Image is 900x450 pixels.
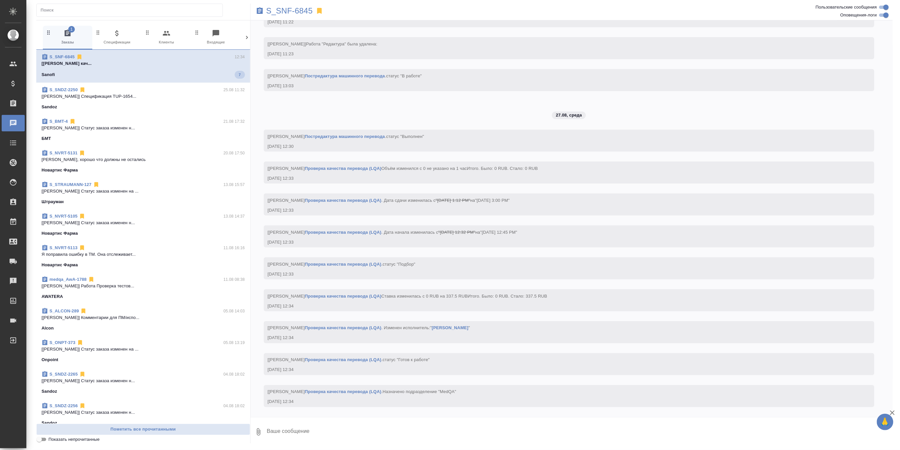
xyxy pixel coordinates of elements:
svg: Отписаться [80,308,87,314]
p: Sandoz [42,104,57,110]
a: S_SNDZ-2250 [49,87,78,92]
button: 🙏 [877,414,893,430]
a: Проверка качества перевода (LQA) [305,389,381,394]
a: S_SNDZ-2265 [49,372,78,377]
a: S_STRAUMANN-127 [49,182,92,187]
div: [DATE] 12:34 [268,303,852,309]
svg: Зажми и перетащи, чтобы поменять порядок вкладок [45,29,52,36]
svg: Отписаться [93,181,100,188]
a: Проверка качества перевода (LQA) [305,262,381,267]
span: Итого. Было: 0 RUB. Стало: 337.5 RUB [468,294,547,299]
p: Я поправила ошибку в ТМ. Она отслеживает... [42,251,245,258]
div: S_SNF-684512:34[[PERSON_NAME] кач...Sanofi7 [36,50,250,83]
div: [DATE] 12:33 [268,207,852,214]
span: статус "Готов к работе" [383,357,430,362]
p: S_SNF-6845 [266,8,313,14]
p: [[PERSON_NAME]] Комментарии для ПМ/испо... [42,314,245,321]
p: 05.08 14:03 [224,308,245,314]
div: [DATE] 11:22 [268,19,852,25]
svg: Отписаться [79,213,85,220]
svg: Отписаться [79,371,86,378]
span: Показать непрочитанные [48,436,100,443]
a: S_BMT-4 [49,119,68,124]
span: [[PERSON_NAME] . [268,262,416,267]
a: Проверка качества перевода (LQA) [305,230,381,235]
span: [[PERSON_NAME] Ставка изменилась с 0 RUB на 337.5 RUB [268,294,547,299]
a: Постредактура машинного перевода [305,73,385,78]
span: [[PERSON_NAME] . Дата сдачи изменилась с на [268,198,510,203]
input: Поиск [41,6,223,15]
a: S_SNDZ-2256 [49,403,78,408]
div: [DATE] 13:03 [268,83,852,89]
div: S_SNDZ-226504.08 18:02[[PERSON_NAME]] Статус заказа изменен н...Sandoz [36,367,250,399]
span: 1 [68,26,75,33]
div: [DATE] 12:33 [268,239,852,246]
p: 04.08 18:02 [224,371,245,378]
p: Новартис Фарма [42,262,78,268]
p: 21.08 17:32 [224,118,245,125]
span: Входящие [194,29,238,45]
p: 13.08 14:37 [224,213,245,220]
a: Постредактура машинного перевода [305,134,385,139]
svg: Отписаться [79,87,86,93]
p: Onpoint [42,357,58,363]
p: БМТ [42,135,51,142]
span: [[PERSON_NAME] . Изменен исполнитель: [268,326,470,331]
span: 7 [235,71,245,78]
span: [[PERSON_NAME] . [268,389,456,394]
a: S_NVRT-5113 [49,245,77,250]
a: [PERSON_NAME] [432,326,468,331]
span: Работа "Редактура" была удалена: [306,41,377,46]
span: Заказы [45,29,90,45]
p: AWATERA [42,293,63,300]
span: статус "Подбор" [383,262,415,267]
a: Проверка качества перевода (LQA) [305,166,381,171]
span: 🙏 [880,415,891,429]
span: статус "Выполнен" [386,134,424,139]
svg: Отписаться [77,339,83,346]
span: "[DATE] 1:12 PM" [435,198,470,203]
p: 27.08, среда [556,112,582,119]
a: medqa_AwA-1788 [49,277,87,282]
p: 12:34 [235,54,245,60]
div: S_STRAUMANN-12713.08 15:57[[PERSON_NAME]] Статус заказа изменен на ...Штрауман [36,177,250,209]
span: Итого. Было: 0 RUB. Стало: 0 RUB [467,166,538,171]
a: S_ALCON-289 [49,308,79,313]
svg: Отписаться [79,150,85,156]
svg: Зажми и перетащи, чтобы поменять порядок вкладок [194,29,200,36]
svg: Отписаться [76,54,83,60]
a: Проверка качества перевода (LQA) [305,198,381,203]
div: S_ALCON-28905.08 14:03[[PERSON_NAME]] Комментарии для ПМ/испо...Alcon [36,304,250,335]
svg: Отписаться [79,403,86,409]
p: [[PERSON_NAME]] Спецификация TUP-1654... [42,93,245,100]
div: S_NVRT-510513.08 14:37[[PERSON_NAME]] Статус заказа изменен н...Новартис Фарма [36,209,250,241]
div: medqa_AwA-178811.08 08:38[[PERSON_NAME]] Работа Проверка тестов...AWATERA [36,272,250,304]
span: Пометить все прочитанными [40,426,247,433]
p: Sandoz [42,388,57,395]
span: [[PERSON_NAME] . Дата начала изменилась с на [268,230,517,235]
div: [DATE] 12:33 [268,271,852,278]
svg: Отписаться [88,276,95,283]
span: "[DATE] 3:00 PM" [475,198,510,203]
p: [[PERSON_NAME] кач... [42,60,245,67]
p: 04.08 18:02 [224,403,245,409]
p: [[PERSON_NAME]] Работа Проверка тестов... [42,283,245,289]
span: "[DATE] 12:45 PM" [480,230,517,235]
div: S_BMT-421.08 17:32[[PERSON_NAME]] Статус заказа изменен н...БМТ [36,114,250,146]
svg: Зажми и перетащи, чтобы поменять порядок вкладок [95,29,101,36]
p: [[PERSON_NAME]] Статус заказа изменен н... [42,409,245,416]
a: Проверка качества перевода (LQA) [305,326,381,331]
span: статус "В работе" [386,73,422,78]
p: 11.08 08:38 [224,276,245,283]
svg: Зажми и перетащи, чтобы поменять порядок вкладок [144,29,151,36]
span: [[PERSON_NAME] Объём изменился с 0 не указано на 1 час [268,166,538,171]
a: Проверка качества перевода (LQA) [305,357,381,362]
div: [DATE] 12:34 [268,335,852,341]
div: [DATE] 12:34 [268,399,852,405]
p: Новартис Фарма [42,167,78,173]
a: S_ONPT-373 [49,340,75,345]
div: [DATE] 11:23 [268,51,852,57]
span: "[DATE] 12:32 PM" [438,230,475,235]
div: [DATE] 12:30 [268,143,852,150]
button: Пометить все прочитанными [36,424,250,435]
